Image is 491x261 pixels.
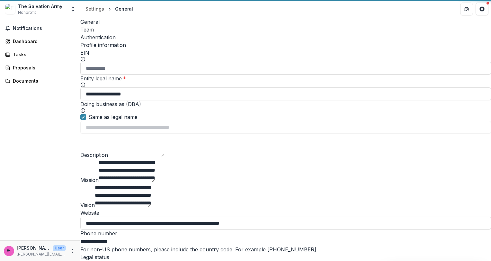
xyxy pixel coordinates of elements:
[17,245,50,251] p: [PERSON_NAME] [PERSON_NAME] <[PERSON_NAME][EMAIL_ADDRESS][PERSON_NAME][DOMAIN_NAME]>
[13,38,72,45] div: Dashboard
[3,36,77,47] a: Dashboard
[80,101,141,107] label: Doing business as (DBA)
[3,62,77,73] a: Proposals
[80,18,491,26] a: General
[13,77,72,84] div: Documents
[80,177,99,183] label: Mission
[80,75,126,82] label: Entity legal name
[3,23,77,33] button: Notifications
[80,50,89,56] label: EIN
[5,4,15,14] img: The Salvation Army
[3,76,77,86] a: Documents
[13,51,72,58] div: Tasks
[80,152,108,158] label: Description
[80,41,491,49] h2: Profile information
[53,245,66,251] p: User
[3,49,77,60] a: Tasks
[13,26,75,31] span: Notifications
[80,26,491,33] a: Team
[85,5,104,12] div: Settings
[17,251,66,257] p: [PERSON_NAME][EMAIL_ADDRESS][PERSON_NAME][DOMAIN_NAME]
[13,64,72,71] div: Proposals
[80,230,117,237] label: Phone number
[80,246,491,253] div: For non-US phone numbers, please include the country code. For example [PHONE_NUMBER]
[80,210,99,216] label: Website
[89,113,138,121] span: Same as legal name
[115,5,133,12] div: General
[18,3,62,10] div: The Salvation Army
[83,4,107,14] a: Settings
[80,202,95,208] label: Vision
[68,247,76,255] button: More
[460,3,473,15] button: Partners
[83,4,136,14] nav: breadcrumb
[476,3,488,15] button: Get Help
[80,33,491,41] a: Authentication
[80,254,109,260] label: Legal status
[18,10,36,15] span: Nonprofit
[68,3,77,15] button: Open entity switcher
[7,249,12,253] div: Elizabeth Pond Reza <elizabeth.reza@use.salvationarmy.org>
